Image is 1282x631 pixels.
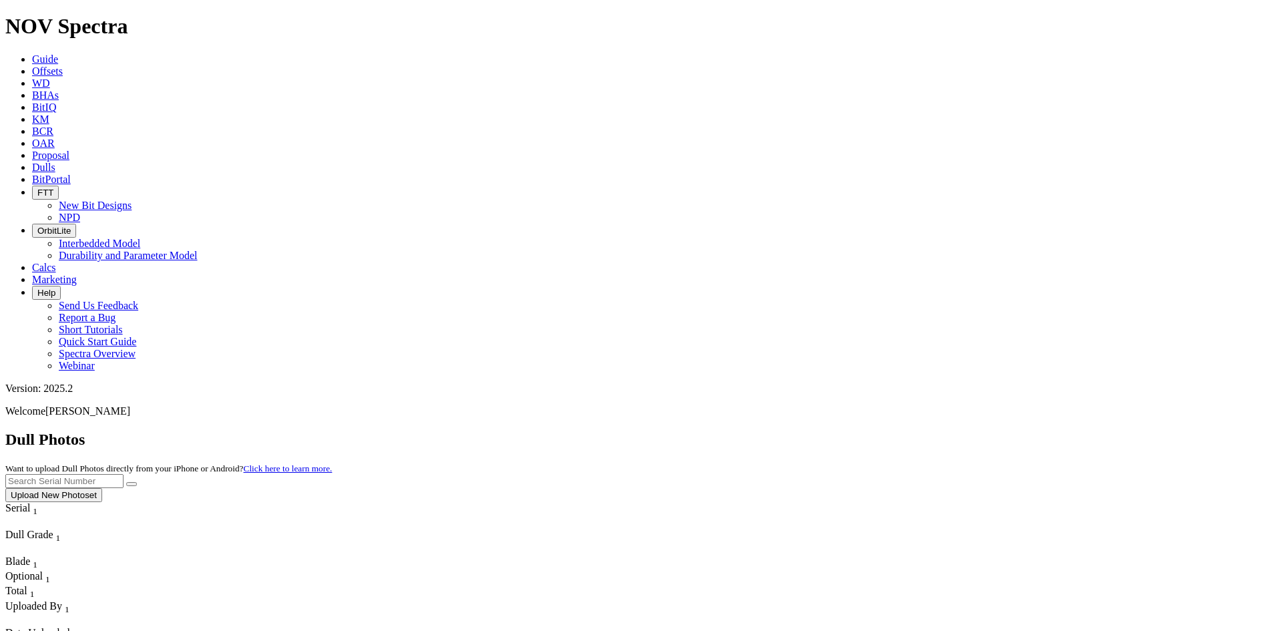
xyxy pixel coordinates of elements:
[32,274,77,285] a: Marketing
[65,600,69,612] span: Sort None
[37,288,55,298] span: Help
[30,585,35,596] span: Sort None
[59,212,80,223] a: NPD
[5,615,132,627] div: Column Menu
[244,463,333,473] a: Click here to learn more.
[5,383,1277,395] div: Version: 2025.2
[32,53,58,65] a: Guide
[59,312,116,323] a: Report a Bug
[5,502,62,517] div: Serial Sort None
[5,502,62,529] div: Sort None
[5,585,52,600] div: Sort None
[30,590,35,600] sub: 1
[5,600,132,615] div: Uploaded By Sort None
[5,529,99,556] div: Sort None
[45,405,130,417] span: [PERSON_NAME]
[32,101,56,113] a: BitIQ
[33,506,37,516] sub: 1
[5,517,62,529] div: Column Menu
[59,238,140,249] a: Interbedded Model
[5,529,99,544] div: Dull Grade Sort None
[32,174,71,185] a: BitPortal
[45,574,50,584] sub: 1
[5,585,52,600] div: Total Sort None
[5,570,52,585] div: Sort None
[32,186,59,200] button: FTT
[5,570,52,585] div: Optional Sort None
[5,556,52,570] div: Blade Sort None
[37,188,53,198] span: FTT
[32,77,50,89] a: WD
[32,286,61,300] button: Help
[45,570,50,582] span: Sort None
[65,604,69,614] sub: 1
[33,560,37,570] sub: 1
[32,138,55,149] a: OAR
[32,126,53,137] a: BCR
[59,200,132,211] a: New Bit Designs
[32,262,56,273] a: Calcs
[59,336,136,347] a: Quick Start Guide
[5,600,132,627] div: Sort None
[56,533,61,543] sub: 1
[59,360,95,371] a: Webinar
[59,300,138,311] a: Send Us Feedback
[32,150,69,161] a: Proposal
[37,226,71,236] span: OrbitLite
[5,529,53,540] span: Dull Grade
[33,556,37,567] span: Sort None
[5,556,52,570] div: Sort None
[32,114,49,125] a: KM
[32,162,55,173] a: Dulls
[32,89,59,101] a: BHAs
[5,585,27,596] span: Total
[5,405,1277,417] p: Welcome
[32,65,63,77] a: Offsets
[59,324,123,335] a: Short Tutorials
[5,570,43,582] span: Optional
[5,502,30,513] span: Serial
[5,544,99,556] div: Column Menu
[5,463,332,473] small: Want to upload Dull Photos directly from your iPhone or Android?
[32,224,76,238] button: OrbitLite
[5,488,102,502] button: Upload New Photoset
[5,474,124,488] input: Search Serial Number
[59,250,198,261] a: Durability and Parameter Model
[56,529,61,540] span: Sort None
[59,348,136,359] a: Spectra Overview
[5,556,30,567] span: Blade
[5,600,62,612] span: Uploaded By
[5,14,1277,39] h1: NOV Spectra
[33,502,37,513] span: Sort None
[5,431,1277,449] h2: Dull Photos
